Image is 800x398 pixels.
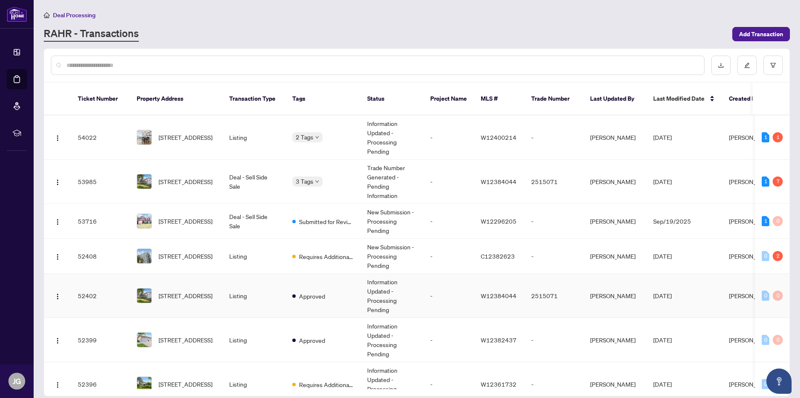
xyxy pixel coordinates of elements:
[315,135,319,139] span: down
[360,239,424,274] td: New Submission - Processing Pending
[137,214,151,228] img: thumbnail-img
[525,204,583,239] td: -
[481,292,517,299] span: W12384044
[54,135,61,142] img: Logo
[729,217,774,225] span: [PERSON_NAME]
[481,178,517,185] span: W12384044
[424,318,474,362] td: -
[159,133,212,142] span: [STREET_ADDRESS]
[583,318,646,362] td: [PERSON_NAME]
[653,94,705,103] span: Last Modified Date
[583,239,646,274] td: [PERSON_NAME]
[223,83,286,115] th: Transaction Type
[360,274,424,318] td: Information Updated - Processing Pending
[583,115,646,160] td: [PERSON_NAME]
[646,83,722,115] th: Last Modified Date
[653,380,672,388] span: [DATE]
[51,249,64,263] button: Logo
[71,204,130,239] td: 53716
[729,134,774,141] span: [PERSON_NAME]
[137,333,151,347] img: thumbnail-img
[583,204,646,239] td: [PERSON_NAME]
[711,56,731,75] button: download
[481,134,517,141] span: W12400214
[474,83,525,115] th: MLS #
[159,177,212,186] span: [STREET_ADDRESS]
[729,178,774,185] span: [PERSON_NAME]
[424,115,474,160] td: -
[729,292,774,299] span: [PERSON_NAME]
[732,27,790,41] button: Add Transaction
[296,176,313,186] span: 3 Tags
[424,274,474,318] td: -
[424,239,474,274] td: -
[360,160,424,204] td: Trade Number Generated - Pending Information
[766,369,792,394] button: Open asap
[223,115,286,160] td: Listing
[583,83,646,115] th: Last Updated By
[653,292,672,299] span: [DATE]
[773,335,783,345] div: 0
[159,379,212,389] span: [STREET_ADDRESS]
[51,214,64,228] button: Logo
[299,291,325,301] span: Approved
[137,249,151,263] img: thumbnail-img
[137,377,151,391] img: thumbnail-img
[718,62,724,68] span: download
[71,274,130,318] td: 52402
[130,83,223,115] th: Property Address
[525,318,583,362] td: -
[762,251,769,261] div: 0
[773,291,783,301] div: 0
[137,130,151,144] img: thumbnail-img
[223,274,286,318] td: Listing
[653,134,672,141] span: [DATE]
[137,174,151,189] img: thumbnail-img
[159,291,212,300] span: [STREET_ADDRESS]
[739,27,783,41] span: Add Transaction
[223,318,286,362] td: Listing
[51,377,64,391] button: Logo
[762,291,769,301] div: 0
[773,132,783,142] div: 1
[525,83,583,115] th: Trade Number
[71,115,130,160] td: 54022
[729,336,774,344] span: [PERSON_NAME]
[159,251,212,261] span: [STREET_ADDRESS]
[51,289,64,302] button: Logo
[653,178,672,185] span: [DATE]
[360,318,424,362] td: Information Updated - Processing Pending
[762,216,769,226] div: 1
[71,83,130,115] th: Ticket Number
[773,216,783,226] div: 0
[424,83,474,115] th: Project Name
[360,115,424,160] td: Information Updated - Processing Pending
[583,160,646,204] td: [PERSON_NAME]
[13,375,21,387] span: JG
[763,56,783,75] button: filter
[762,132,769,142] div: 1
[653,252,672,260] span: [DATE]
[762,379,769,389] div: 0
[71,239,130,274] td: 52408
[223,204,286,239] td: Deal - Sell Side Sale
[653,336,672,344] span: [DATE]
[762,176,769,187] div: 1
[744,62,750,68] span: edit
[737,56,757,75] button: edit
[525,274,583,318] td: 2515071
[762,335,769,345] div: 0
[51,333,64,347] button: Logo
[481,336,517,344] span: W12382437
[54,293,61,300] img: Logo
[773,176,783,187] div: 7
[44,12,50,18] span: home
[424,204,474,239] td: -
[159,335,212,345] span: [STREET_ADDRESS]
[223,239,286,274] td: Listing
[223,160,286,204] td: Deal - Sell Side Sale
[729,380,774,388] span: [PERSON_NAME]
[360,204,424,239] td: New Submission - Processing Pending
[525,160,583,204] td: 2515071
[51,175,64,188] button: Logo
